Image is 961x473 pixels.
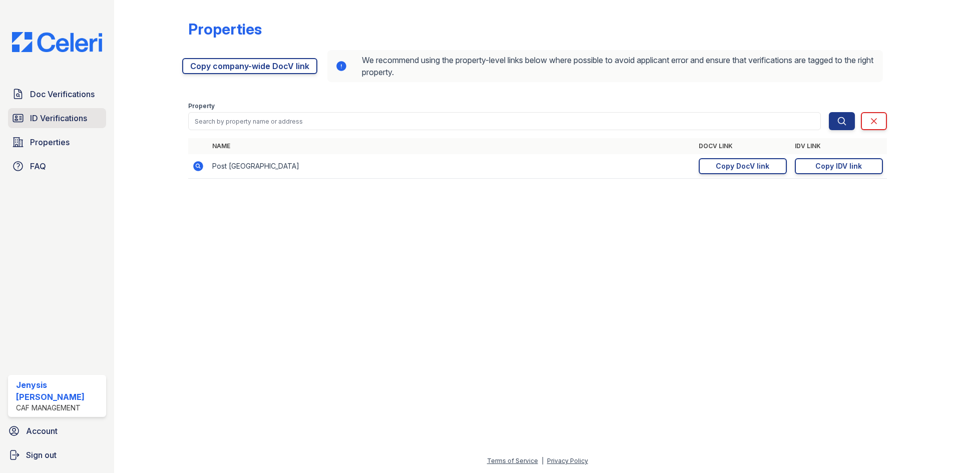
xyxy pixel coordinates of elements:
span: Doc Verifications [30,88,95,100]
img: CE_Logo_Blue-a8612792a0a2168367f1c8372b55b34899dd931a85d93a1a3d3e32e68fde9ad4.png [4,32,110,52]
a: Copy DocV link [699,158,787,174]
a: Privacy Policy [547,457,588,464]
input: Search by property name or address [188,112,821,130]
a: Copy IDV link [795,158,883,174]
span: ID Verifications [30,112,87,124]
span: Sign out [26,449,57,461]
div: Copy IDV link [815,161,862,171]
a: Account [4,421,110,441]
a: FAQ [8,156,106,176]
a: Properties [8,132,106,152]
td: Post [GEOGRAPHIC_DATA] [208,154,695,179]
div: | [542,457,544,464]
th: IDV Link [791,138,887,154]
div: CAF Management [16,403,102,413]
span: Properties [30,136,70,148]
div: We recommend using the property-level links below where possible to avoid applicant error and ens... [327,50,883,82]
span: Account [26,425,58,437]
div: Copy DocV link [716,161,769,171]
div: Properties [188,20,262,38]
a: Copy company-wide DocV link [182,58,317,74]
a: Doc Verifications [8,84,106,104]
a: ID Verifications [8,108,106,128]
a: Terms of Service [487,457,538,464]
span: FAQ [30,160,46,172]
th: DocV Link [695,138,791,154]
label: Property [188,102,215,110]
th: Name [208,138,695,154]
a: Sign out [4,445,110,465]
div: Jenysis [PERSON_NAME] [16,379,102,403]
